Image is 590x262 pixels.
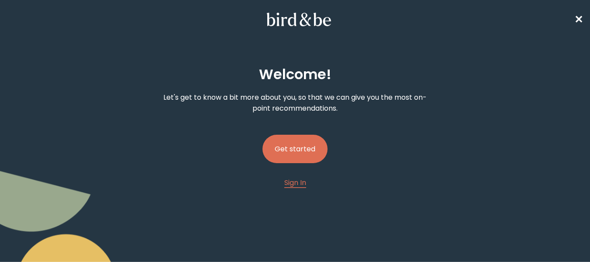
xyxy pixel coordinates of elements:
h2: Welcome ! [259,64,331,85]
button: Get started [262,135,328,163]
a: ✕ [574,12,583,27]
p: Let's get to know a bit more about you, so that we can give you the most on-point recommendations. [155,92,436,114]
a: Sign In [284,177,306,188]
a: Get started [262,121,328,177]
iframe: Gorgias live chat messenger [546,221,581,253]
span: Sign In [284,178,306,188]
